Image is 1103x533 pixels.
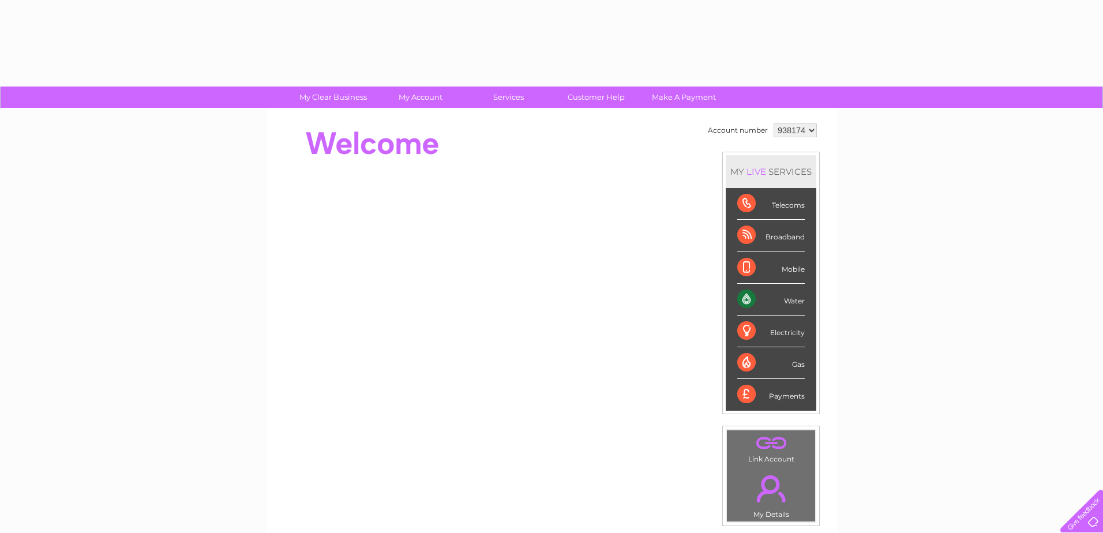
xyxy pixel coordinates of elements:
[737,188,805,220] div: Telecoms
[373,87,468,108] a: My Account
[737,284,805,316] div: Water
[730,468,812,509] a: .
[726,155,816,188] div: MY SERVICES
[737,379,805,410] div: Payments
[705,121,771,140] td: Account number
[461,87,556,108] a: Services
[636,87,731,108] a: Make A Payment
[737,252,805,284] div: Mobile
[737,316,805,347] div: Electricity
[737,220,805,252] div: Broadband
[726,466,816,522] td: My Details
[726,430,816,466] td: Link Account
[730,433,812,453] a: .
[737,347,805,379] div: Gas
[286,87,381,108] a: My Clear Business
[549,87,644,108] a: Customer Help
[744,166,768,177] div: LIVE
